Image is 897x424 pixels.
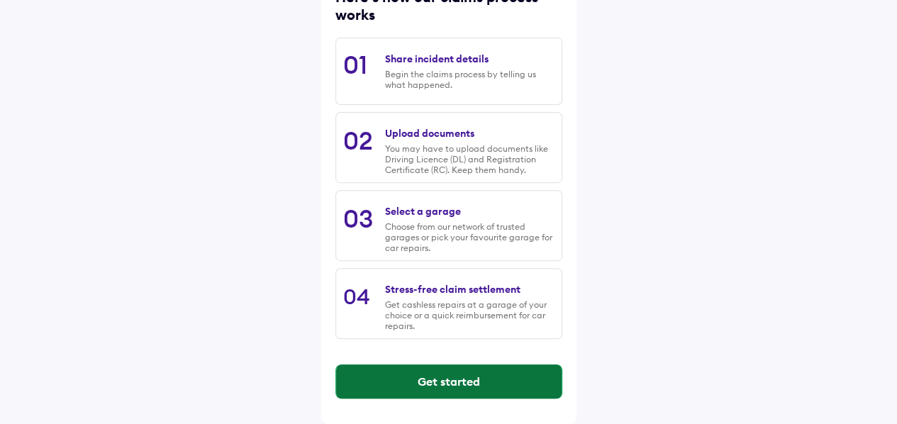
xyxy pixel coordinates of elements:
[385,127,474,140] div: Upload documents
[343,49,367,80] div: 01
[343,203,373,234] div: 03
[385,283,520,296] div: Stress-free claim settlement
[385,52,489,65] div: Share incident details
[385,143,554,175] div: You may have to upload documents like Driving Licence (DL) and Registration Certificate (RC). Kee...
[385,69,554,90] div: Begin the claims process by telling us what happened.
[385,205,461,218] div: Select a garage
[343,283,370,310] div: 04
[343,125,373,156] div: 02
[336,364,562,398] button: Get started
[385,221,554,253] div: Choose from our network of trusted garages or pick your favourite garage for car repairs.
[385,299,554,331] div: Get cashless repairs at a garage of your choice or a quick reimbursement for car repairs.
